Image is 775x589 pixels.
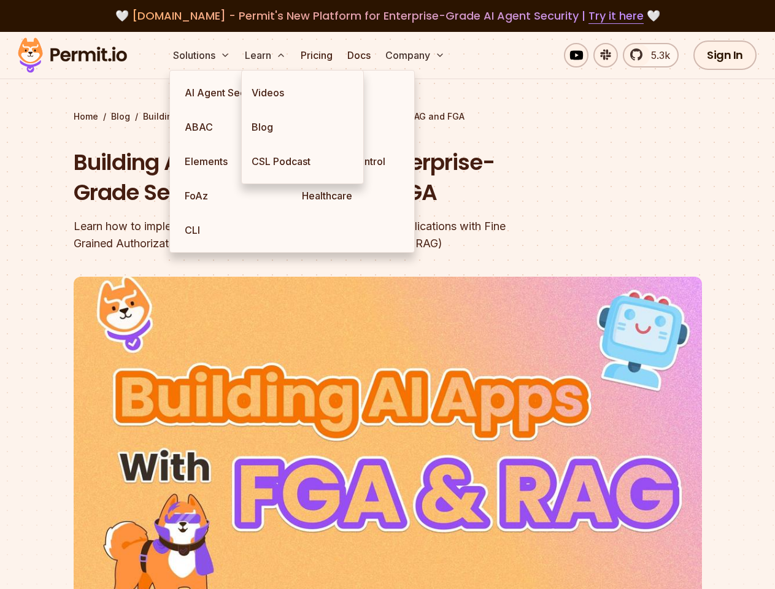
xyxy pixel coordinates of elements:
a: ABAC [175,110,292,144]
a: Docs [342,43,376,67]
a: AI Agent Security [175,75,292,110]
a: Pricing [296,43,337,67]
a: FoAz [175,179,292,213]
div: 🤍 🤍 [29,7,746,25]
button: Company [380,43,450,67]
a: Try it here [588,8,644,24]
a: Sign In [693,40,757,70]
a: Blog [242,110,363,144]
div: Learn how to implement enterprise-grade security for AI / LLM applications with Fine Grained Auth... [74,218,545,252]
h1: Building AI Applications with Enterprise-Grade Security Using RAG and FGA [74,147,545,208]
a: Elements [175,144,292,179]
div: / / [74,110,702,123]
span: 5.3k [644,48,670,63]
a: CSL Podcast [242,144,363,179]
button: Learn [240,43,291,67]
a: 5.3k [623,43,679,67]
a: Videos [242,75,363,110]
button: Solutions [168,43,235,67]
a: Healthcare [292,179,409,213]
a: Home [74,110,98,123]
img: Permit logo [12,34,133,76]
a: CLI [175,213,292,247]
a: Blog [111,110,130,123]
span: [DOMAIN_NAME] - Permit's New Platform for Enterprise-Grade AI Agent Security | [132,8,644,23]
